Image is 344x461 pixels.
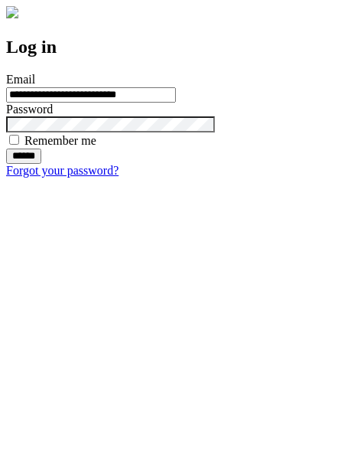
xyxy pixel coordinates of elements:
[24,134,96,147] label: Remember me
[6,37,338,57] h2: Log in
[6,164,118,177] a: Forgot your password?
[6,103,53,116] label: Password
[6,73,35,86] label: Email
[6,6,18,18] img: logo-4e3dc11c47720685a147b03b5a06dd966a58ff35d612b21f08c02c0306f2b779.png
